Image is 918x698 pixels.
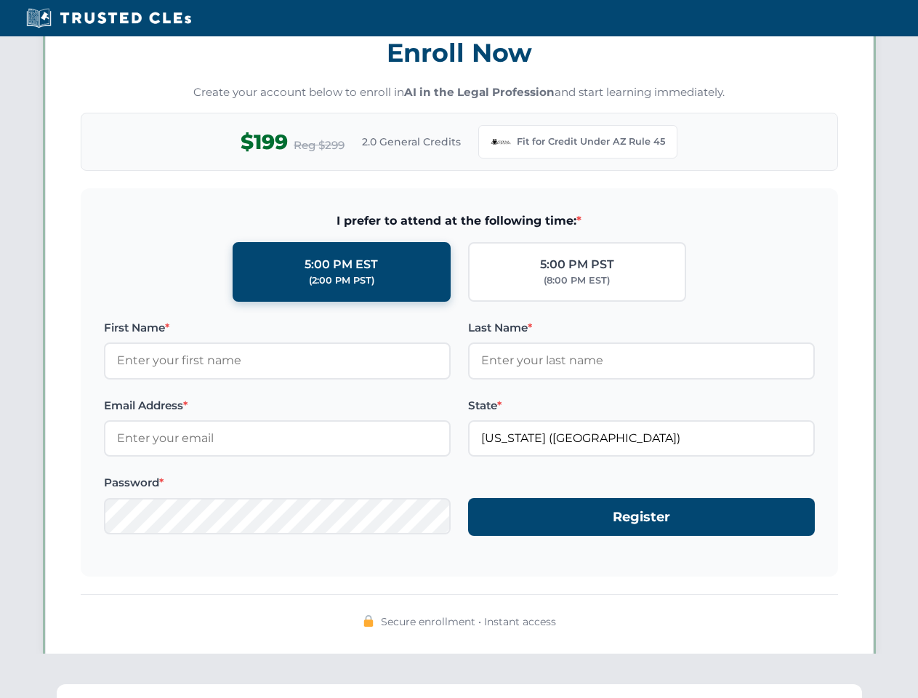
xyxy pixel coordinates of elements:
[241,126,288,159] span: $199
[309,273,374,288] div: (2:00 PM PST)
[468,342,815,379] input: Enter your last name
[305,255,378,274] div: 5:00 PM EST
[104,319,451,337] label: First Name
[104,342,451,379] input: Enter your first name
[517,135,665,149] span: Fit for Credit Under AZ Rule 45
[468,420,815,457] input: Arizona (AZ)
[104,397,451,414] label: Email Address
[404,85,555,99] strong: AI in the Legal Profession
[491,132,511,152] img: Arizona Bar
[22,7,196,29] img: Trusted CLEs
[362,134,461,150] span: 2.0 General Credits
[540,255,614,274] div: 5:00 PM PST
[468,319,815,337] label: Last Name
[104,212,815,230] span: I prefer to attend at the following time:
[363,615,374,627] img: 🔒
[81,84,838,101] p: Create your account below to enroll in and start learning immediately.
[468,498,815,537] button: Register
[104,474,451,492] label: Password
[104,420,451,457] input: Enter your email
[294,137,345,154] span: Reg $299
[381,614,556,630] span: Secure enrollment • Instant access
[544,273,610,288] div: (8:00 PM EST)
[81,30,838,76] h3: Enroll Now
[468,397,815,414] label: State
